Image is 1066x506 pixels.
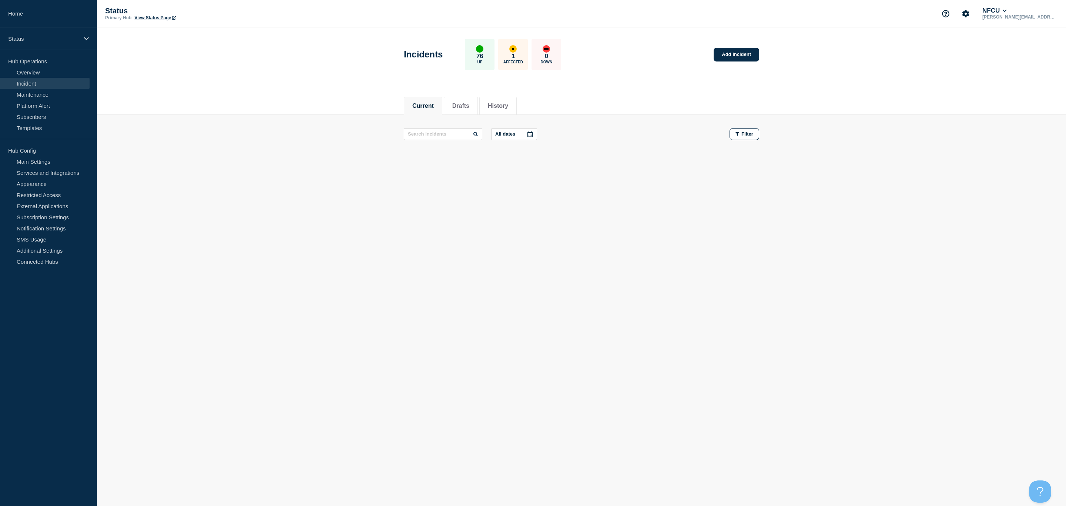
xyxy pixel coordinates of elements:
[488,103,508,109] button: History
[476,53,483,60] p: 76
[105,7,253,15] p: Status
[404,128,482,140] input: Search incidents
[404,49,443,60] h1: Incidents
[741,131,753,137] span: Filter
[958,6,973,21] button: Account settings
[981,7,1008,14] button: NFCU
[412,103,434,109] button: Current
[545,53,548,60] p: 0
[543,45,550,53] div: down
[503,60,523,64] p: Affected
[134,15,175,20] a: View Status Page
[541,60,553,64] p: Down
[730,128,759,140] button: Filter
[1029,480,1051,503] iframe: Help Scout Beacon - Open
[714,48,759,61] a: Add incident
[452,103,469,109] button: Drafts
[105,15,131,20] p: Primary Hub
[981,14,1058,20] p: [PERSON_NAME][EMAIL_ADDRESS][DOMAIN_NAME]
[491,128,537,140] button: All dates
[509,45,517,53] div: affected
[938,6,953,21] button: Support
[495,131,515,137] p: All dates
[512,53,515,60] p: 1
[8,36,79,42] p: Status
[477,60,482,64] p: Up
[476,45,483,53] div: up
